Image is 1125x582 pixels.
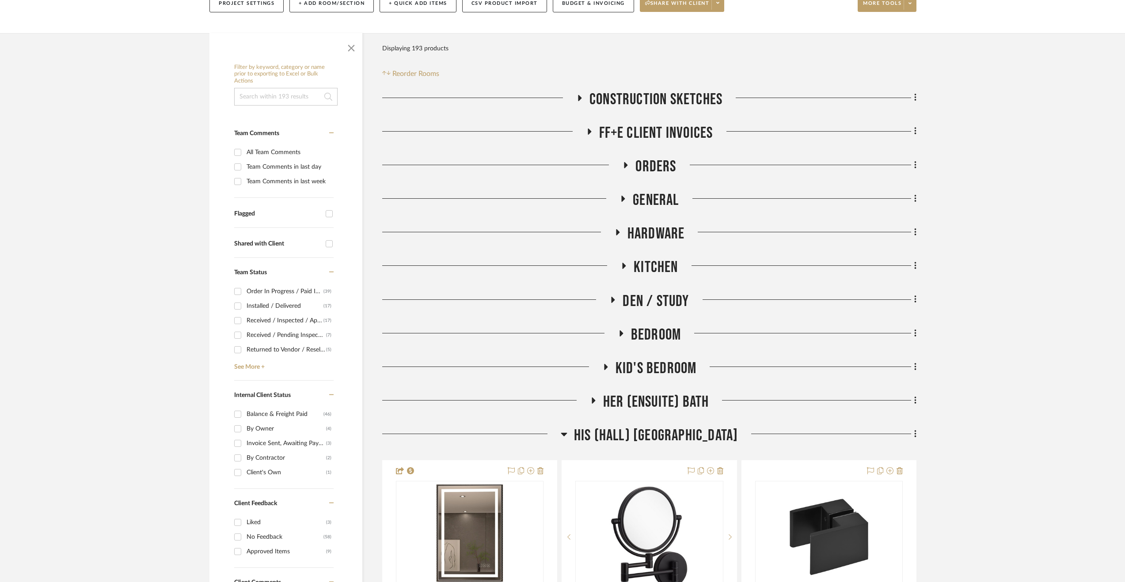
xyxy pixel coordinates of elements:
[247,314,323,328] div: Received / Inspected / Approved
[247,515,326,529] div: Liked
[323,407,331,421] div: (46)
[635,157,676,176] span: Orders
[234,500,277,506] span: Client Feedback
[392,68,439,79] span: Reorder Rooms
[634,258,678,277] span: Kitchen
[247,299,323,313] div: Installed / Delivered
[382,68,439,79] button: Reorder Rooms
[599,124,713,143] span: FF+E Client Invoices
[603,393,709,412] span: Her (Ensuite) Bath
[326,515,331,529] div: (3)
[326,465,331,480] div: (1)
[623,292,689,311] span: Den / Study
[234,64,338,85] h6: Filter by keyword, category or name prior to exporting to Excel or Bulk Actions
[326,451,331,465] div: (2)
[232,357,334,371] a: See More +
[234,210,321,218] div: Flagged
[247,451,326,465] div: By Contractor
[323,299,331,313] div: (17)
[247,174,331,189] div: Team Comments in last week
[247,422,326,436] div: By Owner
[574,426,738,445] span: His (Hall) [GEOGRAPHIC_DATA]
[589,90,722,109] span: Construction Sketches
[326,422,331,436] div: (4)
[633,191,679,210] span: General
[247,284,323,299] div: Order In Progress / Paid In Full w/ Freight, No Balance due
[247,343,326,357] div: Returned to Vendor / Reselect
[323,314,331,328] div: (17)
[234,269,267,276] span: Team Status
[326,343,331,357] div: (5)
[247,407,323,421] div: Balance & Freight Paid
[247,145,331,159] div: All Team Comments
[247,465,326,480] div: Client's Own
[326,544,331,559] div: (9)
[247,544,326,559] div: Approved Items
[234,240,321,248] div: Shared with Client
[326,436,331,450] div: (3)
[323,530,331,544] div: (58)
[234,392,291,398] span: Internal Client Status
[382,40,448,57] div: Displaying 193 products
[627,224,685,243] span: Hardware
[247,530,323,544] div: No Feedback
[247,160,331,174] div: Team Comments in last day
[326,328,331,342] div: (7)
[234,130,279,136] span: Team Comments
[631,325,681,344] span: Bedroom
[342,38,360,55] button: Close
[234,88,338,106] input: Search within 193 results
[247,436,326,450] div: Invoice Sent, Awaiting Payment
[247,328,326,342] div: Received / Pending Inspection
[323,284,331,299] div: (39)
[616,359,697,378] span: Kid's Bedroom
